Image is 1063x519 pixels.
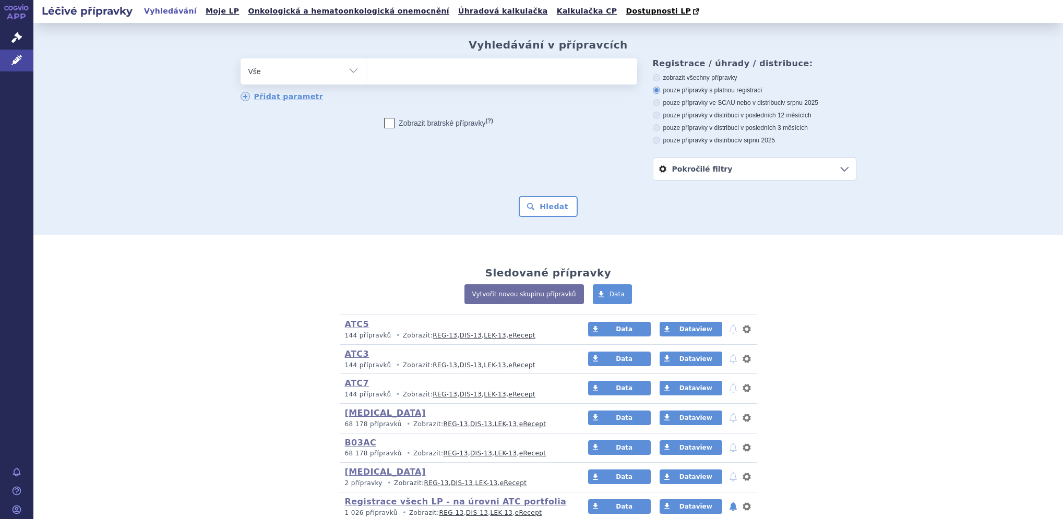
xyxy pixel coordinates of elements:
span: Dataview [679,414,712,421]
a: ATC3 [345,349,369,359]
a: LEK-13 [484,332,506,339]
button: notifikace [728,382,738,394]
h2: Sledované přípravky [485,267,612,279]
a: REG-13 [433,332,457,339]
a: ATC7 [345,378,369,388]
label: pouze přípravky v distribuci v posledních 3 měsících [653,124,856,132]
button: notifikace [728,500,738,513]
h2: Vyhledávání v přípravcích [469,39,628,51]
a: LEK-13 [475,479,498,487]
p: Zobrazit: , , , [345,361,569,370]
h2: Léčivé přípravky [33,4,141,18]
a: Onkologická a hematoonkologická onemocnění [245,4,452,18]
button: nastavení [742,353,752,365]
label: zobrazit všechny přípravky [653,74,856,82]
span: Data [616,325,632,333]
a: LEK-13 [484,391,506,398]
i: • [385,479,394,488]
a: LEK-13 [490,509,512,516]
span: v srpnu 2025 [739,137,775,144]
span: Data [616,473,632,480]
span: Data [616,414,632,421]
a: DIS-13 [470,450,492,457]
a: Data [588,469,651,484]
button: nastavení [742,323,752,335]
span: 144 přípravků [345,391,391,398]
a: Moje LP [202,4,242,18]
a: DIS-13 [466,509,488,516]
h3: Registrace / úhrady / distribuce: [653,58,856,68]
a: Dataview [660,381,722,395]
a: DIS-13 [460,391,482,398]
a: LEK-13 [495,420,517,428]
a: eRecept [508,391,535,398]
a: Dataview [660,352,722,366]
button: notifikace [728,353,738,365]
a: B03AC [345,438,377,448]
button: notifikace [728,470,738,483]
a: DIS-13 [460,361,482,369]
a: REG-13 [424,479,449,487]
a: ATC5 [345,319,369,329]
a: Dataview [660,411,722,425]
i: • [393,390,403,399]
span: 144 přípravků [345,361,391,369]
p: Zobrazit: , , , [345,420,569,429]
span: Dataview [679,473,712,480]
button: notifikace [728,323,738,335]
span: Dataview [679,325,712,333]
a: Data [588,411,651,425]
button: nastavení [742,500,752,513]
button: nastavení [742,470,752,483]
span: Data [616,444,632,451]
a: Dostupnosti LP [623,4,704,19]
a: DIS-13 [451,479,473,487]
a: eRecept [500,479,527,487]
label: pouze přípravky ve SCAU nebo v distribuci [653,99,856,107]
button: Hledat [519,196,578,217]
a: eRecept [508,361,535,369]
p: Zobrazit: , , , [345,331,569,340]
a: Data [588,352,651,366]
i: • [404,449,413,458]
a: Registrace všech LP - na úrovni ATC portfolia [345,497,567,506]
p: Zobrazit: , , , [345,390,569,399]
span: Dostupnosti LP [626,7,691,15]
label: pouze přípravky v distribuci v posledních 12 měsících [653,111,856,119]
label: pouze přípravky s platnou registrací [653,86,856,94]
span: 68 178 přípravků [345,420,402,428]
span: 144 přípravků [345,332,391,339]
span: Data [616,355,632,363]
p: Zobrazit: , , , [345,509,569,517]
a: REG-13 [433,391,457,398]
a: Data [588,322,651,336]
a: Dataview [660,469,722,484]
span: Dataview [679,355,712,363]
a: DIS-13 [460,332,482,339]
i: • [400,509,409,517]
label: Zobrazit bratrské přípravky [384,118,493,128]
a: Dataview [660,322,722,336]
p: Zobrazit: , , , [345,449,569,458]
a: REG-13 [443,450,468,457]
i: • [404,420,413,429]
p: Zobrazit: , , , [345,479,569,488]
a: Úhradová kalkulačka [455,4,551,18]
button: notifikace [728,412,738,424]
a: eRecept [515,509,542,516]
a: [MEDICAL_DATA] [345,408,426,418]
a: REG-13 [443,420,468,428]
button: nastavení [742,412,752,424]
a: Pokročilé filtry [653,158,856,180]
i: • [393,331,403,340]
i: • [393,361,403,370]
label: pouze přípravky v distribuci [653,136,856,144]
span: 2 přípravky [345,479,383,487]
a: REG-13 [439,509,463,516]
a: eRecept [519,420,546,428]
a: [MEDICAL_DATA] [345,467,426,477]
button: nastavení [742,441,752,454]
a: Data [588,381,651,395]
a: Dataview [660,499,722,514]
a: eRecept [508,332,535,339]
